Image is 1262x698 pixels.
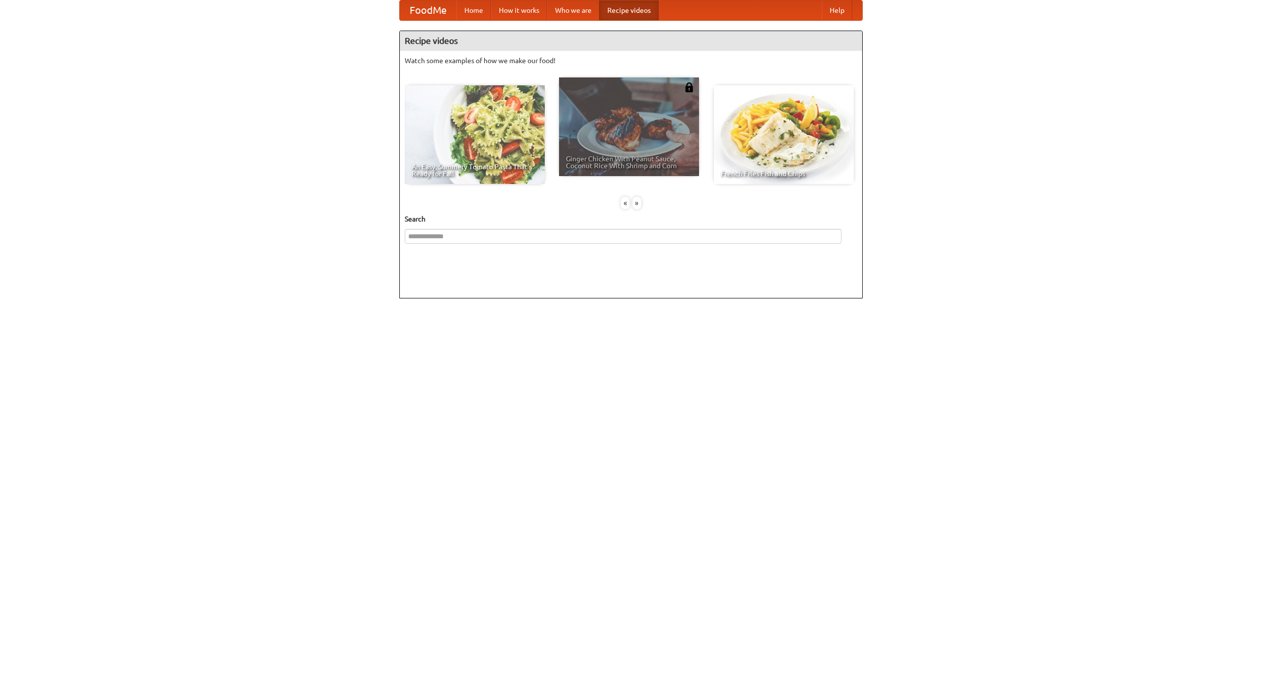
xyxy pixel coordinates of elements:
[822,0,852,20] a: Help
[412,163,538,177] span: An Easy, Summery Tomato Pasta That's Ready for Fall
[491,0,547,20] a: How it works
[400,31,862,51] h4: Recipe videos
[400,0,456,20] a: FoodMe
[547,0,599,20] a: Who we are
[721,170,847,177] span: French Fries Fish and Chips
[684,82,694,92] img: 483408.png
[714,85,854,184] a: French Fries Fish and Chips
[599,0,659,20] a: Recipe videos
[632,197,641,209] div: »
[405,214,857,224] h5: Search
[405,56,857,66] p: Watch some examples of how we make our food!
[621,197,630,209] div: «
[405,85,545,184] a: An Easy, Summery Tomato Pasta That's Ready for Fall
[456,0,491,20] a: Home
